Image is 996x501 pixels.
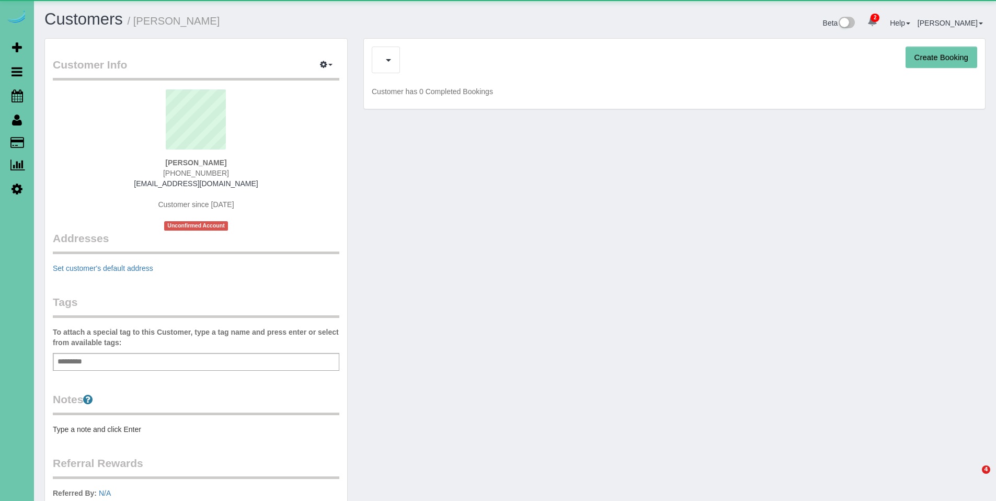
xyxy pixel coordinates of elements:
a: 2 [862,10,883,33]
span: [PHONE_NUMBER] [163,169,229,177]
a: [PERSON_NAME] [918,19,983,27]
a: Set customer's default address [53,264,153,272]
iframe: Intercom live chat [960,465,986,491]
legend: Customer Info [53,57,339,81]
pre: Type a note and click Enter [53,424,339,435]
a: Customers [44,10,123,28]
a: Beta [823,19,855,27]
label: Referred By: [53,488,97,498]
legend: Notes [53,392,339,415]
a: Help [890,19,910,27]
span: 2 [871,14,879,22]
legend: Referral Rewards [53,456,339,479]
label: To attach a special tag to this Customer, type a tag name and press enter or select from availabl... [53,327,339,348]
img: Automaid Logo [6,10,27,25]
small: / [PERSON_NAME] [128,15,220,27]
span: Unconfirmed Account [164,221,228,230]
span: 4 [982,465,990,474]
img: New interface [838,17,855,30]
span: Customer since [DATE] [158,200,234,209]
legend: Tags [53,294,339,318]
a: [EMAIL_ADDRESS][DOMAIN_NAME] [134,179,258,188]
a: N/A [99,489,111,497]
p: Customer has 0 Completed Bookings [372,86,977,97]
button: Create Booking [906,47,977,69]
strong: [PERSON_NAME] [165,158,226,167]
